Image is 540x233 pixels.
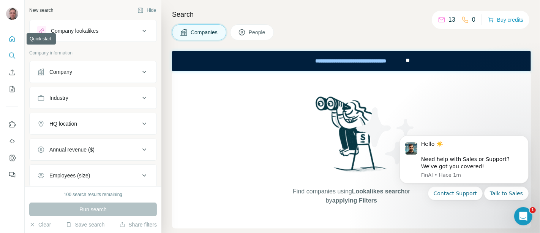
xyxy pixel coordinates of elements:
[6,134,18,148] button: Use Surfe API
[472,15,475,24] p: 0
[132,5,161,16] button: Hide
[488,14,523,25] button: Buy credits
[49,68,72,76] div: Company
[530,207,536,213] span: 1
[6,151,18,165] button: Dashboard
[249,29,266,36] span: People
[191,29,218,36] span: Companies
[64,191,122,198] div: 100 search results remaining
[172,51,531,71] iframe: Banner
[30,115,156,133] button: HQ location
[66,221,104,228] button: Save search
[6,49,18,62] button: Search
[30,89,156,107] button: Industry
[30,166,156,185] button: Employees (size)
[6,82,18,96] button: My lists
[29,49,157,56] p: Company information
[312,94,391,179] img: Surfe Illustration - Woman searching with binoculars
[6,65,18,79] button: Enrich CSV
[49,120,77,128] div: HQ location
[49,94,68,102] div: Industry
[352,102,420,170] img: Surfe Illustration - Stars
[49,146,95,153] div: Annual revenue ($)
[448,15,455,24] p: 13
[6,168,18,182] button: Feedback
[352,188,405,195] span: Lookalikes search
[29,7,53,14] div: New search
[51,27,98,35] div: Company lookalikes
[388,126,540,229] iframe: Intercom notifications mensaje
[30,22,156,40] button: Company lookalikes
[119,221,157,228] button: Share filters
[49,172,90,179] div: Employees (size)
[514,207,532,225] iframe: Intercom live chat
[30,140,156,159] button: Annual revenue ($)
[332,197,377,204] span: applying Filters
[6,118,18,131] button: Use Surfe on LinkedIn
[30,63,156,81] button: Company
[172,9,531,20] h4: Search
[6,8,18,20] img: Avatar
[291,187,412,205] span: Find companies using or by
[6,32,18,46] button: Quick start
[29,221,51,228] button: Clear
